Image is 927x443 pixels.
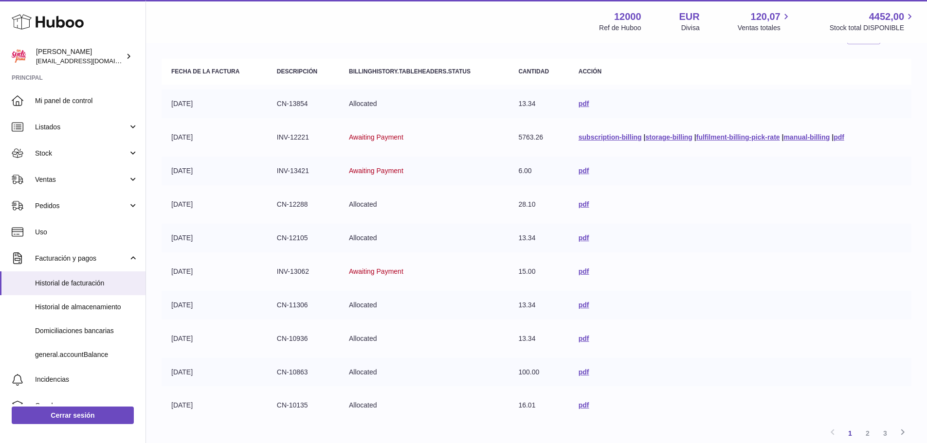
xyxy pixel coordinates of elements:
[509,224,568,252] td: 13.34
[614,10,641,23] strong: 12000
[579,335,589,342] a: pdf
[645,133,692,141] a: storage-billing
[162,157,267,185] td: [DATE]
[738,23,792,33] span: Ventas totales
[509,324,568,353] td: 13.34
[35,123,128,132] span: Listados
[162,190,267,219] td: [DATE]
[782,133,784,141] span: |
[579,68,601,75] strong: Acción
[35,201,128,211] span: Pedidos
[830,10,915,33] a: 4452,00 Stock total DISPONIBLE
[694,133,696,141] span: |
[349,267,403,275] span: Awaiting Payment
[35,326,138,336] span: Domiciliaciones bancarias
[162,123,267,152] td: [DATE]
[267,257,339,286] td: INV-13062
[35,96,138,106] span: Mi panel de control
[509,190,568,219] td: 28.10
[267,190,339,219] td: CN-12288
[162,291,267,319] td: [DATE]
[579,100,589,107] a: pdf
[36,47,124,66] div: [PERSON_NAME]
[35,401,138,410] span: Canales
[35,302,138,312] span: Historial de almacenamiento
[841,425,859,442] a: 1
[162,391,267,420] td: [DATE]
[579,234,589,242] a: pdf
[35,279,138,288] span: Historial de facturación
[509,291,568,319] td: 13.34
[162,224,267,252] td: [DATE]
[349,200,377,208] span: Allocated
[171,68,239,75] strong: Fecha de la factura
[35,375,138,384] span: Incidencias
[35,254,128,263] span: Facturación y pagos
[579,200,589,208] a: pdf
[349,335,377,342] span: Allocated
[349,401,377,409] span: Allocated
[644,133,646,141] span: |
[267,324,339,353] td: CN-10936
[696,133,780,141] a: fulfilment-billing-pick-rate
[518,68,549,75] strong: Cantidad
[12,49,26,64] img: internalAdmin-12000@internal.huboo.com
[349,368,377,376] span: Allocated
[509,89,568,118] td: 13.34
[509,257,568,286] td: 15.00
[349,301,377,309] span: Allocated
[35,175,128,184] span: Ventas
[869,10,904,23] span: 4452,00
[36,57,143,65] span: [EMAIL_ADDRESS][DOMAIN_NAME]
[349,68,471,75] strong: billingHistory.tableHeaders.status
[349,234,377,242] span: Allocated
[738,10,792,33] a: 120,07 Ventas totales
[277,68,317,75] strong: Descripción
[35,350,138,359] span: general.accountBalance
[681,23,700,33] div: Divisa
[579,167,589,175] a: pdf
[35,149,128,158] span: Stock
[509,358,568,387] td: 100.00
[267,291,339,319] td: CN-11306
[267,89,339,118] td: CN-13854
[267,391,339,420] td: CN-10135
[834,133,844,141] a: pdf
[783,133,830,141] a: manual-billing
[349,167,403,175] span: Awaiting Payment
[162,358,267,387] td: [DATE]
[579,368,589,376] a: pdf
[579,267,589,275] a: pdf
[859,425,876,442] a: 2
[679,10,700,23] strong: EUR
[35,228,138,237] span: Uso
[267,224,339,252] td: CN-12105
[876,425,894,442] a: 3
[579,301,589,309] a: pdf
[12,407,134,424] a: Cerrar sesión
[599,23,641,33] div: Ref de Huboo
[267,157,339,185] td: INV-13421
[751,10,781,23] span: 120,07
[349,133,403,141] span: Awaiting Payment
[267,123,339,152] td: INV-12221
[349,100,377,107] span: Allocated
[509,123,568,152] td: 5763.26
[509,157,568,185] td: 6.00
[162,257,267,286] td: [DATE]
[832,133,834,141] span: |
[579,133,642,141] a: subscription-billing
[162,89,267,118] td: [DATE]
[579,401,589,409] a: pdf
[267,358,339,387] td: CN-10863
[162,324,267,353] td: [DATE]
[830,23,915,33] span: Stock total DISPONIBLE
[509,391,568,420] td: 16.01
